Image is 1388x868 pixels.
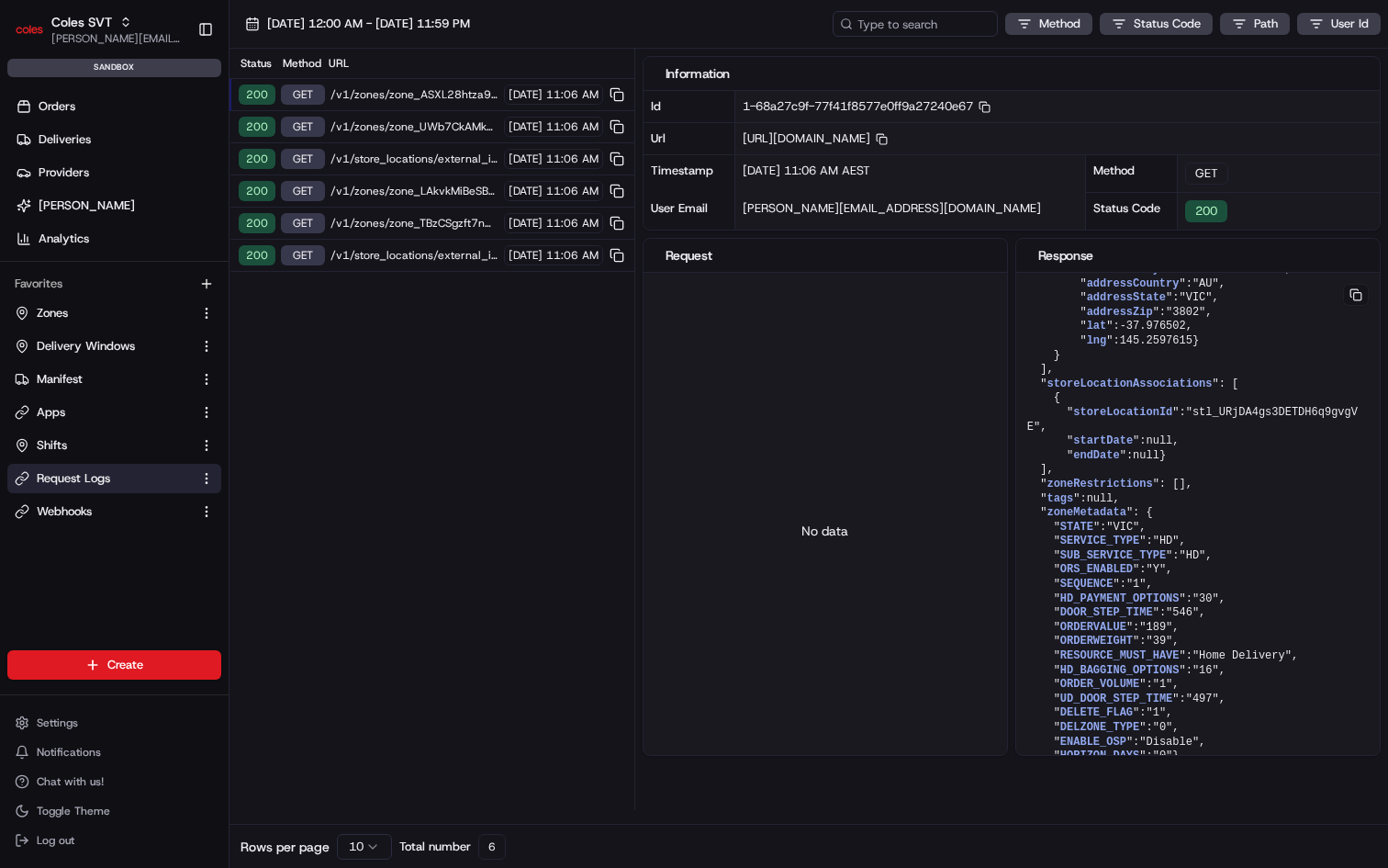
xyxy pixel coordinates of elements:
span: ORDERWEIGHT [1060,635,1133,648]
div: Timestamp [644,155,735,193]
span: Knowledge Base [37,266,140,285]
p: No data [801,522,848,540]
span: 11:06 AM [546,216,599,231]
span: Settings [37,716,78,730]
button: Webhooks [7,497,221,526]
span: tags [1047,492,1073,505]
span: "stl_URjDA4gs3DETDH6q9gvgVE" [1027,406,1358,434]
span: 11:06 AM [546,119,599,134]
span: API Documentation [173,266,295,285]
a: Apps [15,404,192,421]
span: User Id [1331,16,1369,32]
span: Toggle Theme [37,804,110,818]
a: Deliveries [7,125,229,154]
div: GET [281,181,325,201]
button: User Id [1297,13,1381,35]
div: Response [1038,246,1358,265]
span: addressState [1087,291,1166,304]
button: Shifts [7,431,221,460]
a: Request Logs [15,470,192,487]
div: Url [644,122,735,154]
div: URL [329,56,627,71]
span: Log out [37,833,74,848]
span: Apps [37,404,65,421]
span: "AU" [1192,277,1219,290]
input: Clear [48,118,303,138]
div: GET [281,149,325,169]
span: addressCountry [1087,277,1180,290]
img: 1736555255976-a54dd68f-1ca7-489b-9aae-adbdc363a1c4 [18,175,51,209]
div: 200 [239,117,275,137]
a: 📗Knowledge Base [11,259,148,292]
span: "0" [1153,750,1173,762]
span: UD_DOOR_STEP_TIME [1060,693,1172,705]
span: lng [1087,334,1107,347]
span: HORIZON_DAYS [1060,750,1139,762]
button: Method [1005,13,1092,35]
button: Notifications [7,739,221,765]
div: GET [281,245,325,265]
span: zoneRestrictions [1047,478,1152,490]
span: DOOR_STEP_TIME [1060,606,1153,619]
div: sandbox [7,59,221,77]
button: Create [7,650,221,680]
span: 1-68a27c9f-77f41f8577e0ff9a27240e67 [743,98,991,114]
div: Method [279,56,323,71]
span: storeLocationAssociations [1047,378,1212,390]
span: Path [1254,16,1278,32]
span: Deliveries [39,131,91,148]
span: Total number [399,839,471,855]
p: Welcome 👋 [18,73,334,103]
div: Favorites [7,269,221,299]
span: Request Logs [37,470,110,487]
button: Toggle Theme [7,798,221,824]
span: /v1/zones/zone_ASXL28htza9mAKkEH2NxZm [330,87,498,102]
span: "1" [1146,706,1166,719]
button: Request Logs [7,464,221,493]
div: Method [1086,154,1178,192]
span: "0" [1153,721,1173,734]
span: SUB_SERVICE_TYPE [1060,549,1166,562]
span: -37.976502 [1120,320,1186,333]
span: SERVICE_TYPE [1060,535,1139,547]
span: Delivery Windows [37,338,135,355]
button: Settings [7,710,221,736]
span: "1" [1126,578,1147,591]
button: [DATE] 12:00 AM - [DATE] 11:59 PM [237,11,478,37]
span: [DATE] [509,87,543,102]
button: Path [1220,13,1290,35]
span: HD_BAGGING_OPTIONS [1060,664,1180,677]
div: GET [281,85,325,105]
span: endDate [1073,449,1119,462]
a: Providers [7,158,229,187]
span: Pylon [183,311,222,325]
span: null [1133,449,1159,462]
span: "39" [1146,635,1172,648]
span: "Disable" [1139,736,1199,749]
span: [DATE] 12:00 AM - [DATE] 11:59 PM [267,16,470,32]
span: /v1/store_locations/external_identifier/0651 [330,152,498,166]
span: SEQUENCE [1060,578,1114,591]
span: "497" [1186,693,1219,705]
button: Chat with us! [7,769,221,795]
span: /v1/zones/zone_TBzCSgzft7nDp2eik8QUhM [330,216,498,231]
span: [DATE] [509,119,543,134]
span: zoneMetadata [1047,506,1125,519]
span: "HD" [1179,549,1205,562]
span: Chat with us! [37,774,104,789]
span: null [1087,492,1114,505]
span: [PERSON_NAME] [39,197,135,214]
span: "Y" [1146,563,1166,576]
div: 📗 [18,268,33,283]
span: Zones [37,305,68,321]
a: Zones [15,305,192,321]
span: 11:06 AM [546,248,599,263]
button: [PERSON_NAME][EMAIL_ADDRESS][PERSON_NAME][DOMAIN_NAME] [51,31,183,46]
span: ORDERVALUE [1060,621,1126,634]
span: ENABLE_OSP [1060,736,1126,749]
span: [URL][DOMAIN_NAME] [743,130,888,146]
a: Orders [7,92,229,121]
span: ORDER_VOLUME [1060,678,1139,691]
span: Shifts [37,437,67,454]
a: Delivery Windows [15,338,192,355]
